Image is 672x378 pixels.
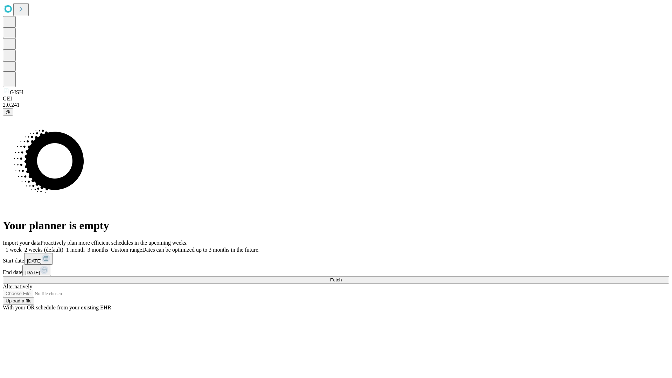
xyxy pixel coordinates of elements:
span: GJSH [10,89,23,95]
span: With your OR schedule from your existing EHR [3,304,111,310]
button: @ [3,108,13,115]
span: 1 month [66,247,85,253]
span: Proactively plan more efficient schedules in the upcoming weeks. [41,240,188,246]
span: Alternatively [3,283,32,289]
span: @ [6,109,10,114]
span: 3 months [87,247,108,253]
h1: Your planner is empty [3,219,669,232]
span: Dates can be optimized up to 3 months in the future. [142,247,259,253]
button: [DATE] [22,265,51,276]
span: Custom range [111,247,142,253]
button: Upload a file [3,297,34,304]
button: [DATE] [24,253,53,265]
span: Fetch [330,277,342,282]
span: [DATE] [27,258,42,264]
span: [DATE] [25,270,40,275]
div: Start date [3,253,669,265]
div: GEI [3,96,669,102]
span: 1 week [6,247,22,253]
span: 2 weeks (default) [24,247,63,253]
div: 2.0.241 [3,102,669,108]
div: End date [3,265,669,276]
span: Import your data [3,240,41,246]
button: Fetch [3,276,669,283]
